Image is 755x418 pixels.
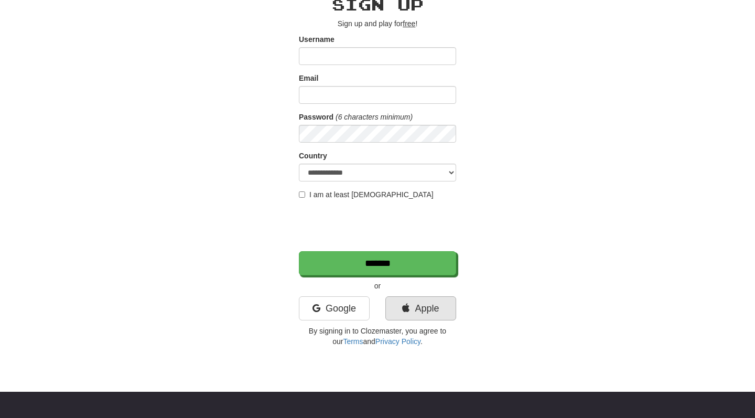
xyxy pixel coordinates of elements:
p: By signing in to Clozemaster, you agree to our and . [299,326,456,347]
p: or [299,281,456,291]
label: Password [299,112,333,122]
label: Username [299,34,335,45]
label: Country [299,151,327,161]
a: Apple [385,296,456,320]
a: Privacy Policy [375,337,420,346]
label: Email [299,73,318,83]
label: I am at least [DEMOGRAPHIC_DATA] [299,189,434,200]
input: I am at least [DEMOGRAPHIC_DATA] [299,191,305,198]
u: free [403,19,415,28]
em: (6 characters minimum) [336,113,413,121]
p: Sign up and play for ! [299,18,456,29]
iframe: reCAPTCHA [299,205,458,246]
a: Terms [343,337,363,346]
a: Google [299,296,370,320]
